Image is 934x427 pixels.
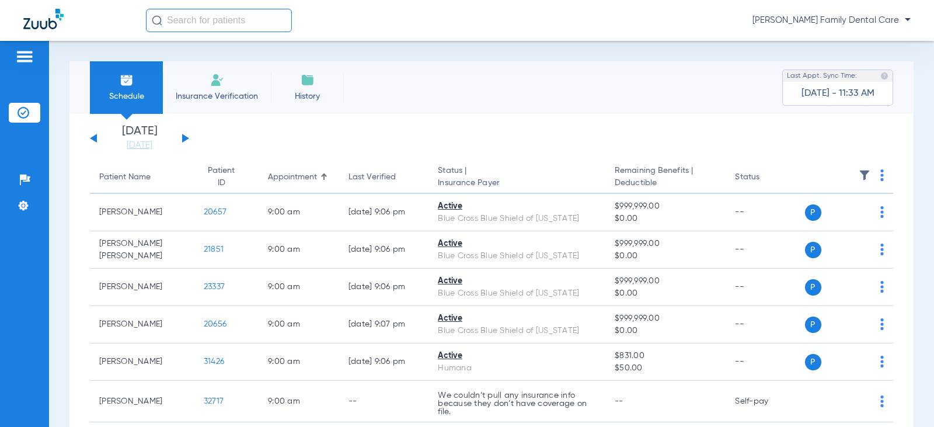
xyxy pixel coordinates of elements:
[438,313,596,325] div: Active
[615,313,716,325] span: $999,999.00
[880,318,884,330] img: group-dot-blue.svg
[204,165,239,189] div: Patient ID
[438,275,596,287] div: Active
[259,231,339,269] td: 9:00 AM
[438,350,596,362] div: Active
[259,194,339,231] td: 9:00 AM
[438,213,596,225] div: Blue Cross Blue Shield of [US_STATE]
[204,208,226,216] span: 20657
[438,200,596,213] div: Active
[90,269,194,306] td: [PERSON_NAME]
[615,362,716,374] span: $50.00
[259,269,339,306] td: 9:00 AM
[615,200,716,213] span: $999,999.00
[438,325,596,337] div: Blue Cross Blue Shield of [US_STATE]
[615,397,623,405] span: --
[210,73,224,87] img: Manual Insurance Verification
[268,171,317,183] div: Appointment
[805,242,821,258] span: P
[339,381,429,422] td: --
[204,397,224,405] span: 32717
[726,269,804,306] td: --
[726,343,804,381] td: --
[15,50,34,64] img: hamburger-icon
[615,238,716,250] span: $999,999.00
[880,395,884,407] img: group-dot-blue.svg
[90,306,194,343] td: [PERSON_NAME]
[280,91,335,102] span: History
[726,306,804,343] td: --
[438,238,596,250] div: Active
[104,126,175,151] li: [DATE]
[438,250,596,262] div: Blue Cross Blue Shield of [US_STATE]
[259,306,339,343] td: 9:00 AM
[805,317,821,333] span: P
[880,169,884,181] img: group-dot-blue.svg
[99,171,185,183] div: Patient Name
[339,343,429,381] td: [DATE] 9:06 PM
[268,171,330,183] div: Appointment
[438,362,596,374] div: Humana
[615,275,716,287] span: $999,999.00
[90,343,194,381] td: [PERSON_NAME]
[90,381,194,422] td: [PERSON_NAME]
[605,161,726,194] th: Remaining Benefits |
[726,231,804,269] td: --
[726,194,804,231] td: --
[880,206,884,218] img: group-dot-blue.svg
[880,356,884,367] img: group-dot-blue.svg
[880,281,884,293] img: group-dot-blue.svg
[880,72,888,80] img: last sync help info
[438,177,596,189] span: Insurance Payer
[726,381,804,422] td: Self-pay
[339,269,429,306] td: [DATE] 9:06 PM
[438,287,596,300] div: Blue Cross Blue Shield of [US_STATE]
[90,194,194,231] td: [PERSON_NAME]
[615,350,716,362] span: $831.00
[880,244,884,255] img: group-dot-blue.svg
[301,73,315,87] img: History
[805,279,821,296] span: P
[204,283,225,291] span: 23337
[348,171,420,183] div: Last Verified
[438,391,596,416] p: We couldn’t pull any insurance info because they don’t have coverage on file.
[23,9,64,29] img: Zuub Logo
[172,91,262,102] span: Insurance Verification
[339,231,429,269] td: [DATE] 9:06 PM
[204,165,249,189] div: Patient ID
[146,9,292,32] input: Search for patients
[805,354,821,370] span: P
[152,15,162,26] img: Search Icon
[428,161,605,194] th: Status |
[615,287,716,300] span: $0.00
[615,250,716,262] span: $0.00
[787,70,857,82] span: Last Appt. Sync Time:
[801,88,874,99] span: [DATE] - 11:33 AM
[259,343,339,381] td: 9:00 AM
[752,15,911,26] span: [PERSON_NAME] Family Dental Care
[805,204,821,221] span: P
[348,171,396,183] div: Last Verified
[204,245,224,254] span: 21851
[99,91,154,102] span: Schedule
[99,171,151,183] div: Patient Name
[615,325,716,337] span: $0.00
[104,140,175,151] a: [DATE]
[615,213,716,225] span: $0.00
[726,161,804,194] th: Status
[339,194,429,231] td: [DATE] 9:06 PM
[615,177,716,189] span: Deductible
[120,73,134,87] img: Schedule
[204,357,224,366] span: 31426
[204,320,226,328] span: 20656
[859,169,870,181] img: filter.svg
[90,231,194,269] td: [PERSON_NAME] [PERSON_NAME]
[339,306,429,343] td: [DATE] 9:07 PM
[259,381,339,422] td: 9:00 AM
